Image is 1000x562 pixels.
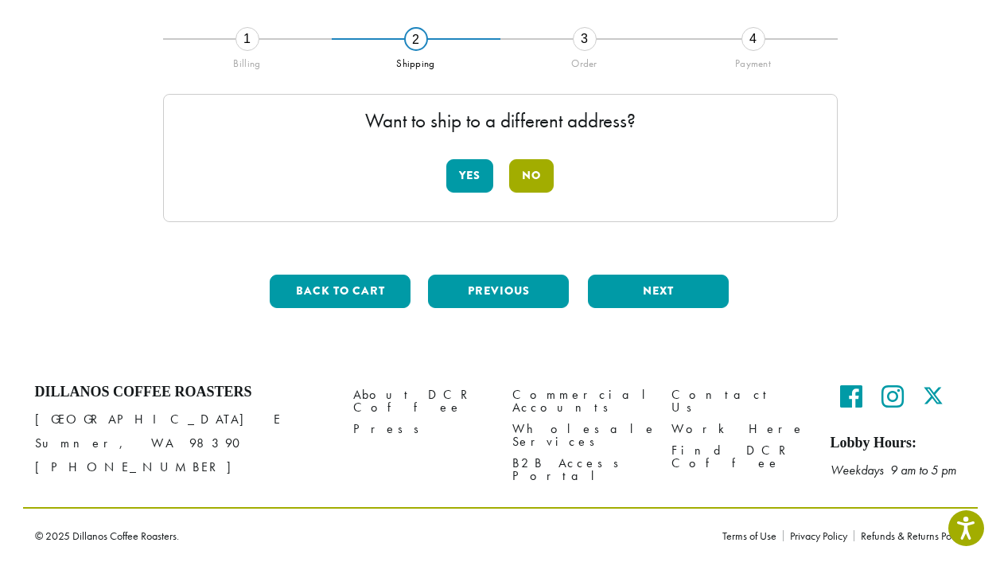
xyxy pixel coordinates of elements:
[180,111,821,131] p: Want to ship to a different address?
[500,51,669,70] div: Order
[854,530,966,541] a: Refunds & Returns Policy
[671,384,807,418] a: Contact Us
[35,530,698,541] p: © 2025 Dillanos Coffee Roasters.
[783,530,854,541] a: Privacy Policy
[669,51,838,70] div: Payment
[163,51,332,70] div: Billing
[741,27,765,51] div: 4
[235,27,259,51] div: 1
[332,51,500,70] div: Shipping
[512,418,648,452] a: Wholesale Services
[35,384,329,401] h4: Dillanos Coffee Roasters
[831,462,956,478] em: Weekdays 9 am to 5 pm
[512,384,648,418] a: Commercial Accounts
[35,408,329,479] p: [GEOGRAPHIC_DATA] E Sumner, WA 98390 [PHONE_NUMBER]
[671,418,807,439] a: Work Here
[509,159,554,193] button: No
[573,27,597,51] div: 3
[831,435,966,452] h5: Lobby Hours:
[446,159,493,193] button: Yes
[270,275,411,308] button: Back to cart
[588,275,729,308] button: Next
[671,439,807,474] a: Find DCR Coffee
[428,275,569,308] button: Previous
[353,418,488,439] a: Press
[353,384,488,418] a: About DCR Coffee
[722,530,783,541] a: Terms of Use
[512,452,648,486] a: B2B Access Portal
[404,27,428,51] div: 2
